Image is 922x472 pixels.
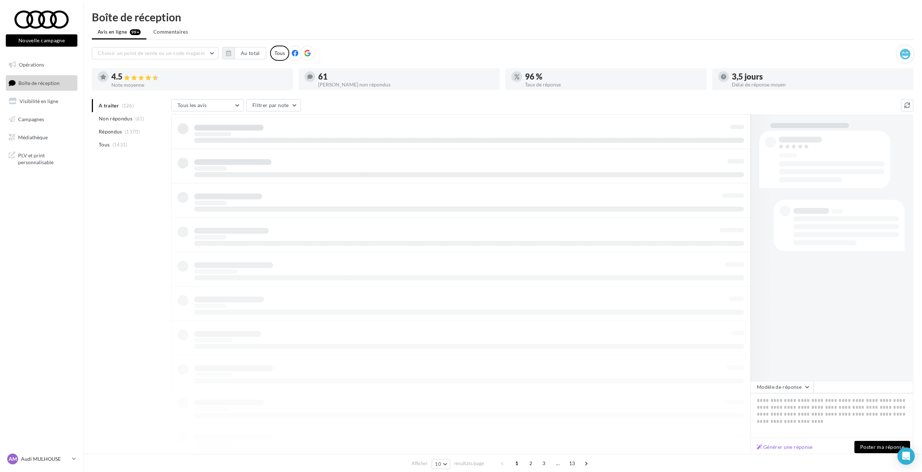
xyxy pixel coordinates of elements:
span: Commentaires [153,29,188,35]
span: Visibilité en ligne [20,98,58,104]
a: Campagnes [4,112,79,127]
span: (1431) [112,142,128,148]
div: [PERSON_NAME] non répondus [318,82,494,87]
div: Note moyenne [111,82,287,88]
span: Opérations [19,61,44,68]
button: Nouvelle campagne [6,34,77,47]
span: 1 [511,458,522,469]
span: Afficher [411,460,428,467]
div: 61 [318,73,494,81]
span: Tous [99,141,110,148]
button: Choisir un point de vente ou un code magasin [92,47,218,59]
span: résultats/page [454,460,484,467]
div: Boîte de réception [92,12,913,22]
span: ... [552,458,564,469]
button: Poster ma réponse [854,441,910,453]
a: AM Audi MULHOUSE [6,452,77,466]
span: Choisir un point de vente ou un code magasin [98,50,205,56]
div: Tous [270,46,289,61]
span: Tous les avis [178,102,207,108]
p: Audi MULHOUSE [21,455,69,463]
div: Délai de réponse moyen [732,82,908,87]
div: 3,5 jours [732,73,908,81]
button: Modèle de réponse [751,381,814,393]
button: Au total [222,47,266,59]
button: Filtrer par note [246,99,301,111]
button: 10 [432,459,450,469]
span: (61) [135,116,144,122]
span: (1370) [125,129,140,135]
span: AM [9,455,17,463]
button: Tous les avis [171,99,244,111]
div: 96 % [525,73,701,81]
a: Médiathèque [4,130,79,145]
span: Non répondus [99,115,132,122]
a: Boîte de réception [4,75,79,91]
span: 10 [435,461,441,467]
button: Au total [235,47,266,59]
span: Campagnes [18,116,44,122]
span: Médiathèque [18,134,48,140]
span: 2 [525,458,537,469]
span: Boîte de réception [18,80,60,86]
span: 13 [566,458,578,469]
span: PLV et print personnalisable [18,150,74,166]
div: Taux de réponse [525,82,701,87]
button: Générer une réponse [754,443,816,451]
div: Open Intercom Messenger [897,447,915,465]
span: 3 [538,458,550,469]
a: Opérations [4,57,79,72]
a: Visibilité en ligne [4,94,79,109]
a: PLV et print personnalisable [4,148,79,169]
span: Répondus [99,128,122,135]
div: 4.5 [111,73,287,81]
